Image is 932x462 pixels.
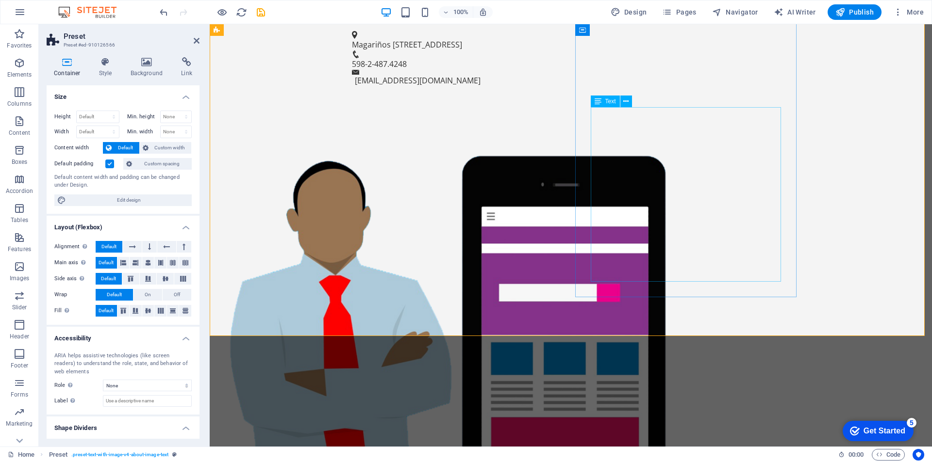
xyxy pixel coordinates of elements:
[54,129,76,134] label: Width
[439,6,473,18] button: 100%
[10,333,29,340] p: Header
[47,85,200,103] h4: Size
[889,4,928,20] button: More
[163,289,191,301] button: Off
[72,2,82,12] div: 5
[69,194,189,206] span: Edit design
[71,449,168,461] span: . preset-text-with-image-v4-about-image-text
[7,100,32,108] p: Columns
[770,4,820,20] button: AI Writer
[7,42,32,49] p: Favorites
[96,289,133,301] button: Default
[54,158,105,170] label: Default padding
[140,142,192,154] button: Custom width
[876,449,900,461] span: Code
[92,57,123,78] h4: Style
[7,71,32,79] p: Elements
[151,142,189,154] span: Custom width
[54,257,96,269] label: Main axis
[174,57,200,78] h4: Link
[658,4,700,20] button: Pages
[54,174,192,190] div: Default content width and padding can be changed under Design.
[49,449,68,461] span: Click to select. Double-click to edit
[174,289,180,301] span: Off
[101,273,116,285] span: Default
[712,7,758,17] span: Navigator
[453,6,469,18] h6: 100%
[54,305,96,317] label: Fill
[662,7,696,17] span: Pages
[54,194,192,206] button: Edit design
[54,241,96,253] label: Alignment
[123,158,192,170] button: Custom spacing
[11,216,28,224] p: Tables
[96,241,122,253] button: Default
[158,6,169,18] button: undo
[56,6,129,18] img: Editor Logo
[99,257,114,269] span: Default
[123,57,174,78] h4: Background
[49,449,177,461] nav: breadcrumb
[47,216,200,233] h4: Layout (Flexbox)
[605,98,616,104] span: Text
[29,11,70,19] div: Get Started
[913,449,924,461] button: Usercentrics
[127,129,160,134] label: Min. width
[708,4,762,20] button: Navigator
[47,57,92,78] h4: Container
[101,241,116,253] span: Default
[135,158,189,170] span: Custom spacing
[103,395,192,407] input: Use a descriptive name
[103,142,139,154] button: Default
[54,395,103,407] label: Label
[96,257,117,269] button: Default
[611,7,647,17] span: Design
[236,7,247,18] i: Reload page
[607,4,651,20] button: Design
[12,158,28,166] p: Boxes
[99,305,114,317] span: Default
[6,187,33,195] p: Accordion
[96,305,117,317] button: Default
[115,142,136,154] span: Default
[8,5,79,25] div: Get Started 5 items remaining, 0% complete
[47,416,200,434] h4: Shape Dividers
[835,7,874,17] span: Publish
[54,352,192,376] div: ARIA helps assistive technologies (like screen readers) to understand the role, state, and behavi...
[54,289,96,301] label: Wrap
[479,8,487,16] i: On resize automatically adjust zoom level to fit chosen device.
[255,6,266,18] button: save
[11,391,28,398] p: Forms
[54,380,75,391] span: Role
[828,4,882,20] button: Publish
[54,142,103,154] label: Content width
[11,362,28,369] p: Footer
[9,129,30,137] p: Content
[96,273,122,285] button: Default
[64,32,200,41] h2: Preset
[145,289,151,301] span: On
[8,245,31,253] p: Features
[849,449,864,461] span: 00 00
[127,114,160,119] label: Min. height
[774,7,816,17] span: AI Writer
[12,303,27,311] p: Slider
[8,449,34,461] a: Click to cancel selection. Double-click to open Pages
[158,7,169,18] i: Undo: Change text (Ctrl+Z)
[172,452,177,457] i: This element is a customizable preset
[893,7,924,17] span: More
[855,451,857,458] span: :
[64,41,180,49] h3: Preset #ed-910126566
[607,4,651,20] div: Design (Ctrl+Alt+Y)
[872,449,905,461] button: Code
[47,327,200,344] h4: Accessibility
[255,7,266,18] i: Save (Ctrl+S)
[133,289,162,301] button: On
[54,273,96,285] label: Side axis
[6,420,33,428] p: Marketing
[235,6,247,18] button: reload
[54,114,76,119] label: Height
[107,289,122,301] span: Default
[10,274,30,282] p: Images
